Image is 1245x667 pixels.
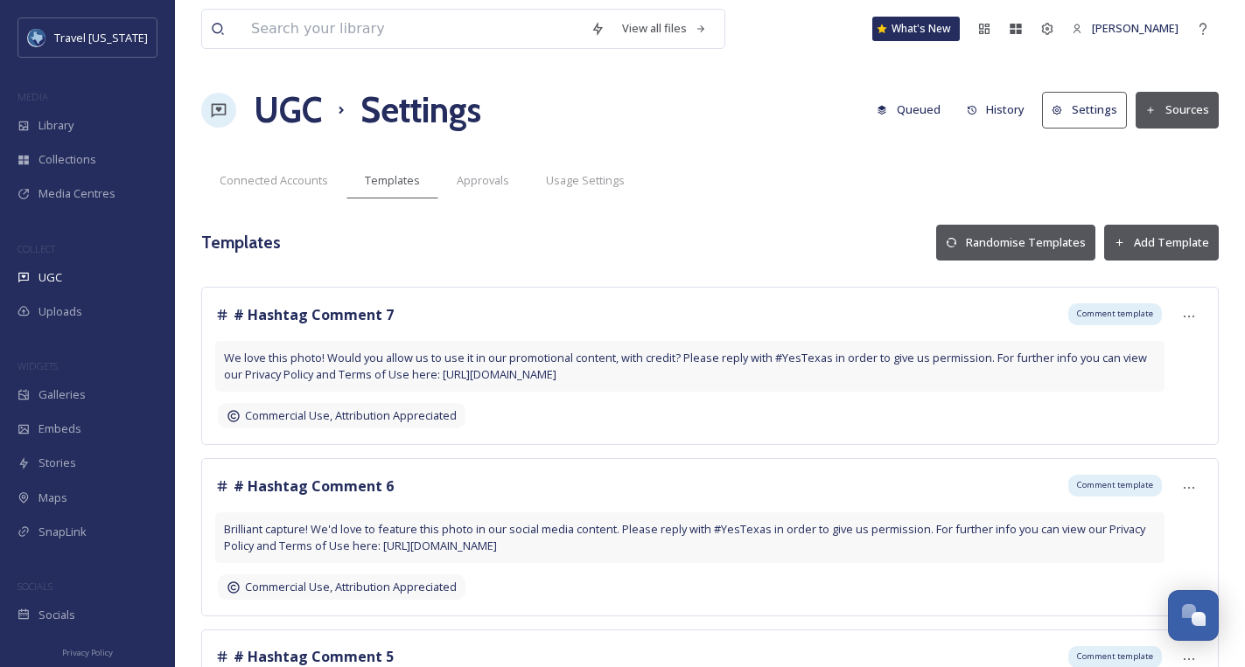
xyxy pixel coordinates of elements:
span: Privacy Policy [62,647,113,658]
button: Open Chat [1168,590,1219,641]
h3: Templates [201,230,281,255]
span: Socials [38,607,75,623]
button: Queued [868,93,949,127]
span: Approvals [457,172,509,189]
span: Uploads [38,303,82,320]
span: MEDIA [17,90,48,103]
a: UGC [254,84,322,136]
a: View all files [613,11,716,45]
span: Maps [38,490,67,506]
input: Search your library [242,10,582,48]
span: Templates [365,172,420,189]
span: Comment template [1077,308,1153,320]
a: History [958,93,1043,127]
span: Media Centres [38,185,115,202]
span: Commercial Use, Attribution Appreciated [245,407,457,424]
span: Comment template [1077,479,1153,491]
span: Library [38,117,73,134]
strong: # Hashtag Comment 7 [234,305,394,324]
button: Sources [1136,92,1219,128]
span: Connected Accounts [220,172,328,189]
span: Travel [US_STATE] [54,30,148,45]
span: Galleries [38,386,86,403]
span: Collections [38,151,96,168]
span: Brilliant capture! We'd love to feature this photo in our social media content. Please reply with... [224,521,1156,554]
button: Randomise Templates [936,225,1095,261]
a: Settings [1042,92,1136,128]
h1: Settings [360,84,481,136]
span: Stories [38,455,76,471]
span: COLLECT [17,242,55,255]
button: History [958,93,1034,127]
a: Queued [868,93,958,127]
span: Comment template [1077,650,1153,663]
span: [PERSON_NAME] [1092,20,1179,36]
span: SOCIALS [17,580,52,593]
span: Embeds [38,420,81,437]
strong: # Hashtag Comment 6 [234,476,394,496]
span: We love this photo! Would you allow us to use it in our promotional content, with credit? Please ... [224,350,1156,383]
img: images%20%281%29.jpeg [28,29,45,46]
span: WIDGETS [17,359,58,372]
span: UGC [38,269,62,286]
a: Privacy Policy [62,641,113,662]
a: What's New [872,17,960,41]
span: Usage Settings [546,172,625,189]
button: Add Template [1104,225,1219,261]
span: Commercial Use, Attribution Appreciated [245,579,457,595]
span: SnapLink [38,524,87,540]
button: Settings [1042,92,1127,128]
strong: # Hashtag Comment 5 [234,647,394,666]
a: [PERSON_NAME] [1063,11,1187,45]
